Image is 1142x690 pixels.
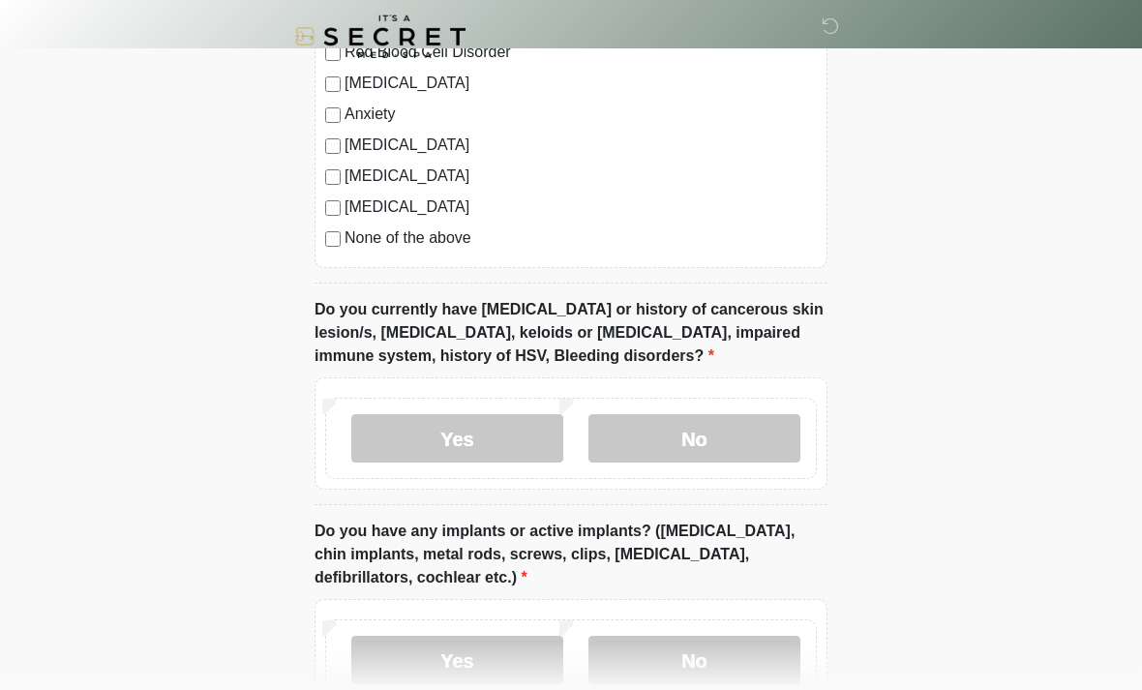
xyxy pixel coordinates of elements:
[588,414,800,463] label: No
[345,195,817,219] label: [MEDICAL_DATA]
[345,72,817,95] label: [MEDICAL_DATA]
[345,226,817,250] label: None of the above
[295,15,466,58] img: It's A Secret Med Spa Logo
[345,103,817,126] label: Anxiety
[315,298,827,368] label: Do you currently have [MEDICAL_DATA] or history of cancerous skin lesion/s, [MEDICAL_DATA], keloi...
[345,165,817,188] label: [MEDICAL_DATA]
[325,107,341,123] input: Anxiety
[325,138,341,154] input: [MEDICAL_DATA]
[325,200,341,216] input: [MEDICAL_DATA]
[325,169,341,185] input: [MEDICAL_DATA]
[351,414,563,463] label: Yes
[345,134,817,157] label: [MEDICAL_DATA]
[325,76,341,92] input: [MEDICAL_DATA]
[351,636,563,684] label: Yes
[315,520,827,589] label: Do you have any implants or active implants? ([MEDICAL_DATA], chin implants, metal rods, screws, ...
[325,231,341,247] input: None of the above
[588,636,800,684] label: No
